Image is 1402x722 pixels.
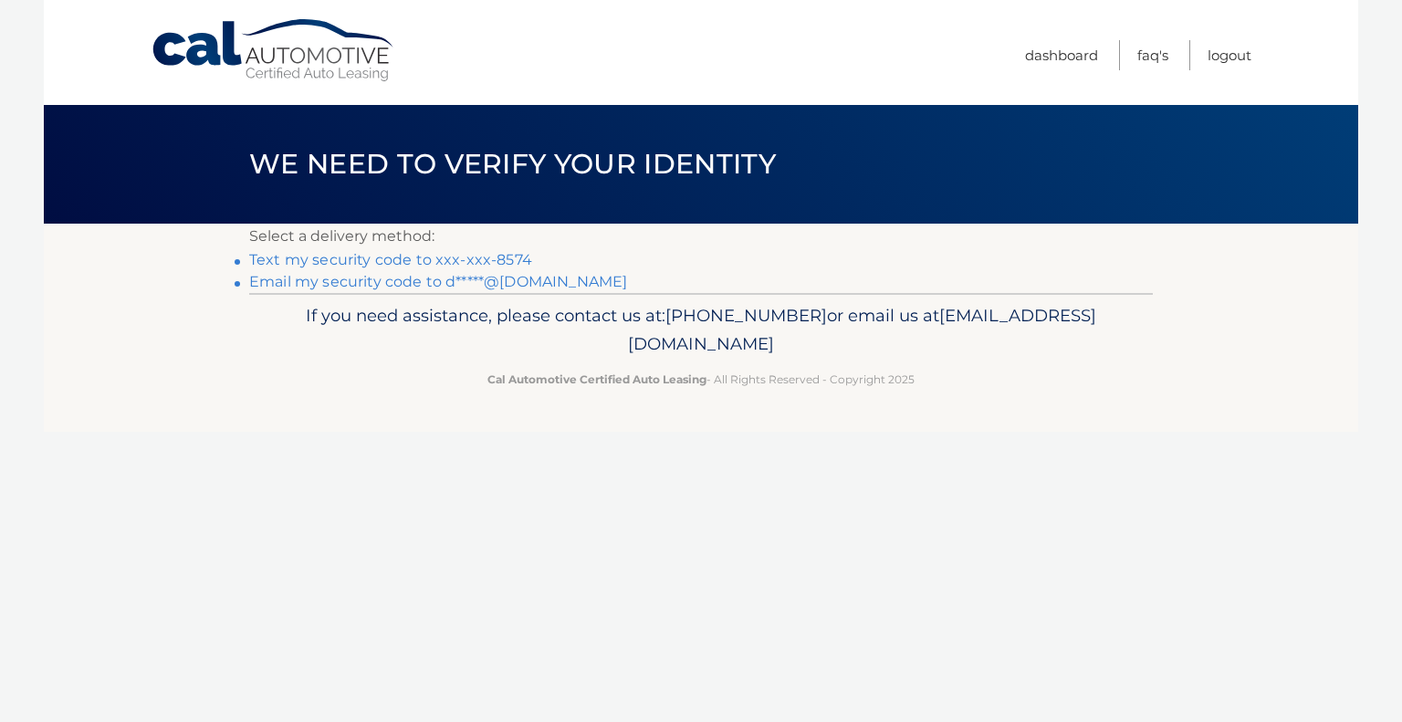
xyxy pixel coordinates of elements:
[249,224,1153,249] p: Select a delivery method:
[249,273,627,290] a: Email my security code to d*****@[DOMAIN_NAME]
[1137,40,1168,70] a: FAQ's
[249,147,776,181] span: We need to verify your identity
[1208,40,1251,70] a: Logout
[665,305,827,326] span: [PHONE_NUMBER]
[261,301,1141,360] p: If you need assistance, please contact us at: or email us at
[487,372,706,386] strong: Cal Automotive Certified Auto Leasing
[261,370,1141,389] p: - All Rights Reserved - Copyright 2025
[249,251,532,268] a: Text my security code to xxx-xxx-8574
[1025,40,1098,70] a: Dashboard
[151,18,397,83] a: Cal Automotive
